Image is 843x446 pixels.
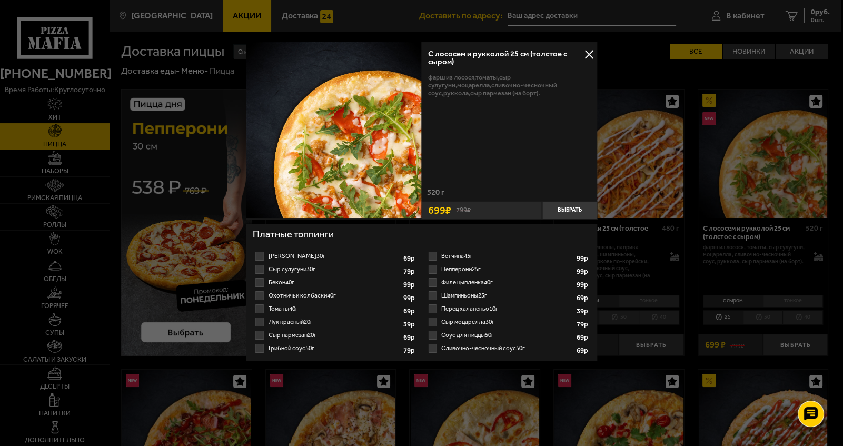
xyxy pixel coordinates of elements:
[428,73,591,97] p: фарш из лосося, томаты, сыр сулугуни, моцарелла, сливочно-чесночный соус, руккола, сыр пармезан (...
[253,315,417,329] li: Лук красный
[426,329,590,342] li: Соус для пиццы
[455,206,470,213] s: 799 ₽
[577,255,590,262] strong: 99 р
[426,342,590,355] label: Сливочно-чесночный соус 50г
[253,289,417,302] li: Охотничьи колбаски
[428,205,451,215] span: 699 ₽
[426,263,590,276] li: Пепперони
[253,329,417,342] label: Сыр пармезан 20г
[253,289,417,302] label: Охотничьи колбаски 40г
[426,315,590,329] li: Сыр моцарелла
[426,263,590,276] label: Пепперони 25г
[253,228,590,244] h4: Платные топпинги
[426,250,590,263] li: Ветчина
[246,42,422,218] img: С лососем и рукколой 25 см (толстое с сыром)
[421,189,597,201] div: 520 г
[426,329,590,342] label: Соус для пиццы 50г
[403,347,417,354] strong: 79 р
[253,250,417,263] label: [PERSON_NAME] 30г
[253,302,417,315] li: Томаты
[577,294,590,301] strong: 69 р
[426,302,590,315] label: Перец халапеньо 10г
[577,321,590,328] strong: 79 р
[577,281,590,288] strong: 99 р
[253,342,417,355] li: Грибной соус
[403,268,417,275] strong: 79 р
[253,263,417,276] li: Сыр сулугуни
[426,276,590,289] li: Филе цыпленка
[253,302,417,315] label: Томаты 40г
[253,342,417,355] label: Грибной соус 50г
[403,308,417,314] strong: 69 р
[426,315,590,329] label: Сыр моцарелла 30г
[403,255,417,262] strong: 69 р
[253,263,417,276] label: Сыр сулугуни 30г
[253,250,417,263] li: Соус Деликатес
[403,281,417,288] strong: 99 р
[403,321,417,328] strong: 39 р
[403,334,417,341] strong: 69 р
[426,289,590,302] li: Шампиньоны
[253,276,417,289] label: Бекон 40г
[577,347,590,354] strong: 69 р
[428,50,591,66] h3: С лососем и рукколой 25 см (толстое с сыром)
[426,289,590,302] label: Шампиньоны 25г
[253,276,417,289] li: Бекон
[577,268,590,275] strong: 99 р
[577,334,590,341] strong: 69 р
[542,201,597,220] button: Выбрать
[253,315,417,329] label: Лук красный 20г
[426,276,590,289] label: Филе цыпленка 40г
[403,294,417,301] strong: 99 р
[426,302,590,315] li: Перец халапеньо
[577,308,590,314] strong: 39 р
[253,329,417,342] li: Сыр пармезан
[426,342,590,355] li: Сливочно-чесночный соус
[426,250,590,263] label: Ветчина 45г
